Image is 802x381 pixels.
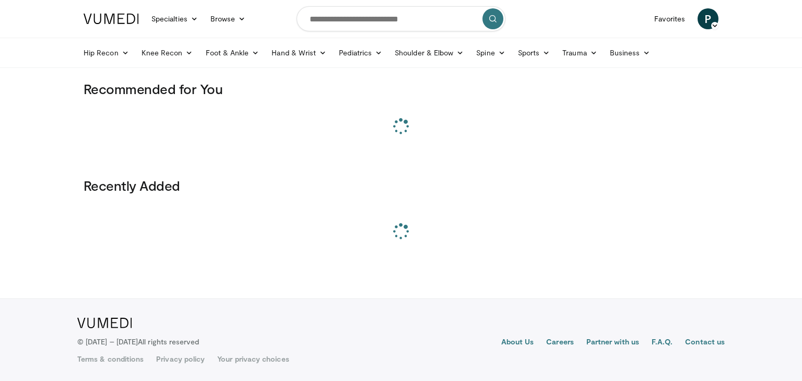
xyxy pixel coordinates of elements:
a: F.A.Q. [652,337,673,349]
a: Browse [204,8,252,29]
span: All rights reserved [138,337,199,346]
a: About Us [501,337,534,349]
a: Pediatrics [333,42,388,63]
img: VuMedi Logo [84,14,139,24]
a: Spine [470,42,511,63]
a: Hand & Wrist [265,42,333,63]
a: Favorites [648,8,691,29]
input: Search topics, interventions [297,6,505,31]
a: Your privacy choices [217,354,289,364]
a: Trauma [556,42,604,63]
a: Foot & Ankle [199,42,266,63]
a: Partner with us [586,337,639,349]
a: P [698,8,718,29]
a: Sports [512,42,557,63]
a: Specialties [145,8,204,29]
a: Terms & conditions [77,354,144,364]
a: Business [604,42,657,63]
a: Knee Recon [135,42,199,63]
a: Privacy policy [156,354,205,364]
a: Careers [546,337,574,349]
h3: Recommended for You [84,80,718,97]
img: VuMedi Logo [77,318,132,328]
a: Contact us [685,337,725,349]
p: © [DATE] – [DATE] [77,337,199,347]
a: Hip Recon [77,42,135,63]
h3: Recently Added [84,177,718,194]
a: Shoulder & Elbow [388,42,470,63]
